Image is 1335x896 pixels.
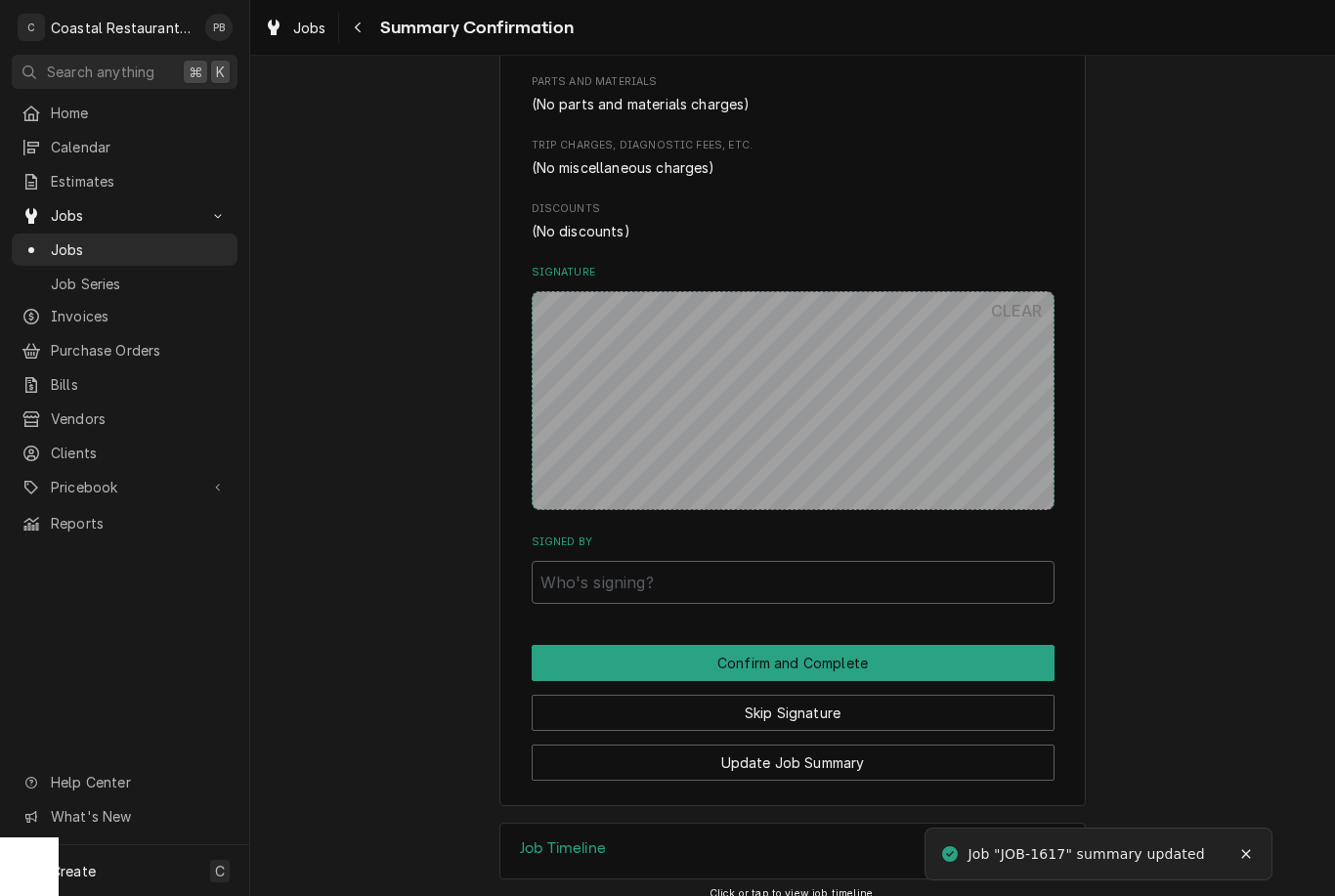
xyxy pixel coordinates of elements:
[12,471,237,503] a: Go to Pricebook
[532,731,1055,781] div: Button Group Row
[12,268,237,300] a: Job Series
[532,94,1055,114] div: Parts and Materials List
[51,205,198,226] span: Jobs
[189,62,202,82] span: ⌘
[293,18,326,38] span: Jobs
[51,863,96,879] span: Create
[532,645,1055,681] button: Confirm and Complete
[51,408,228,429] span: Vendors
[532,157,1055,178] div: Trip Charges, Diagnostic Fees, etc. List
[500,824,1085,878] button: Accordion Details Expand Trigger
[18,14,45,41] div: C
[51,274,228,294] span: Job Series
[256,12,334,44] a: Jobs
[51,306,228,326] span: Invoices
[12,199,237,232] a: Go to Jobs
[12,165,237,197] a: Estimates
[374,15,574,41] span: Summary Confirmation
[51,374,228,395] span: Bills
[12,300,237,332] a: Invoices
[532,138,1055,153] span: Trip Charges, Diagnostic Fees, etc.
[12,800,237,832] a: Go to What's New
[499,823,1086,879] div: Job Timeline
[51,772,226,792] span: Help Center
[532,221,1055,241] div: Discounts List
[343,12,374,43] button: Navigate back
[532,201,1055,240] div: Discounts
[51,477,198,497] span: Pricebook
[532,534,1055,550] label: Signed By
[51,513,228,533] span: Reports
[216,62,225,82] span: K
[12,368,237,401] a: Bills
[12,131,237,163] a: Calendar
[51,18,194,38] div: Coastal Restaurant Repair
[51,239,228,260] span: Jobs
[51,806,226,827] span: What's New
[532,265,1055,510] div: Signature
[12,334,237,366] a: Purchase Orders
[532,74,1055,113] div: Parts and Materials
[12,507,237,539] a: Reports
[532,561,1055,604] input: Who's signing?
[532,534,1055,604] div: Signed By
[12,97,237,129] a: Home
[12,437,237,469] a: Clients
[51,443,228,463] span: Clients
[979,291,1055,330] button: CLEAR
[205,14,233,41] div: Phill Blush's Avatar
[532,645,1055,681] div: Button Group Row
[51,340,228,361] span: Purchase Orders
[532,265,1055,280] label: Signature
[532,201,1055,217] span: Discounts
[532,138,1055,177] div: Trip Charges, Diagnostic Fees, etc.
[500,824,1085,878] div: Accordion Header
[47,62,154,82] span: Search anything
[12,766,237,798] a: Go to Help Center
[532,745,1055,781] button: Update Job Summary
[51,171,228,192] span: Estimates
[12,234,237,266] a: Jobs
[532,681,1055,731] div: Button Group Row
[520,839,606,858] h3: Job Timeline
[532,74,1055,90] span: Parts and Materials
[532,645,1055,781] div: Button Group
[51,103,228,123] span: Home
[205,14,233,41] div: PB
[532,695,1055,731] button: Skip Signature
[968,844,1207,865] div: Job "JOB-1617" summary updated
[215,861,225,881] span: C
[12,403,237,435] a: Vendors
[12,55,237,89] button: Search anything⌘K
[51,137,228,157] span: Calendar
